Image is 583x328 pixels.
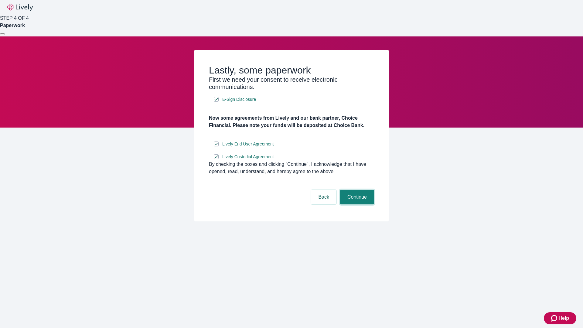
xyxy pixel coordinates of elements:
a: e-sign disclosure document [221,153,275,161]
img: Lively [7,4,33,11]
h4: Now some agreements from Lively and our bank partner, Choice Financial. Please note your funds wi... [209,114,374,129]
h3: First we need your consent to receive electronic communications. [209,76,374,91]
div: By checking the boxes and clicking “Continue", I acknowledge that I have opened, read, understand... [209,161,374,175]
span: Lively Custodial Agreement [222,154,274,160]
span: Lively End User Agreement [222,141,274,147]
button: Back [311,190,336,204]
button: Continue [340,190,374,204]
button: Zendesk support iconHelp [544,312,576,324]
a: e-sign disclosure document [221,96,257,103]
span: E-Sign Disclosure [222,96,256,103]
svg: Zendesk support icon [551,315,558,322]
a: e-sign disclosure document [221,140,275,148]
span: Help [558,315,569,322]
h2: Lastly, some paperwork [209,64,374,76]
